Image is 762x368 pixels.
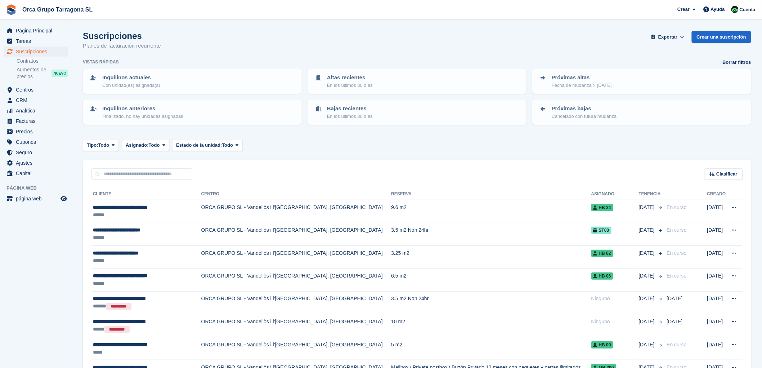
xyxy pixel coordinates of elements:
[639,295,656,302] span: [DATE]
[201,269,391,291] td: ORCA GRUPO SL - Vandellòs i l'[GEOGRAPHIC_DATA], [GEOGRAPHIC_DATA]
[667,319,683,324] span: [DATE]
[201,200,391,223] td: ORCA GRUPO SL - Vandellòs i l'[GEOGRAPHIC_DATA], [GEOGRAPHIC_DATA]
[16,95,59,105] span: CRM
[716,170,738,178] span: Clasificar
[4,116,68,126] a: menu
[552,105,617,113] p: Próximas bajas
[308,69,526,93] a: Altas recientes En los últimos 30 días
[692,31,751,43] a: Crear una suscripción
[639,226,656,234] span: [DATE]
[6,185,72,192] span: Página web
[591,318,639,325] div: Ninguno
[591,295,639,302] div: Ninguno
[667,227,687,233] span: En curso
[172,139,243,151] button: Estado de la unidad: Todo
[391,189,591,200] th: Reserva
[667,342,687,347] span: En curso
[4,46,68,57] a: menu
[677,6,690,13] span: Crear
[17,58,68,65] a: Contratos
[16,26,59,36] span: Página Principal
[16,106,59,116] span: Analítica
[16,168,59,178] span: Capital
[102,105,183,113] p: Inquilinos anteriores
[740,6,756,13] span: Cuenta
[4,36,68,46] a: menu
[83,42,161,50] p: Planes de facturación recurrente
[17,66,51,80] span: Aumentos de precios
[667,273,687,279] span: En curso
[102,113,183,120] p: Finalizado, no hay unidades asignadas
[552,74,612,82] p: Próximas altas
[667,296,683,301] span: [DATE]
[176,142,222,149] span: Estado de la unidad:
[201,291,391,314] td: ORCA GRUPO SL - Vandellòs i l'[GEOGRAPHIC_DATA], [GEOGRAPHIC_DATA]
[707,269,727,291] td: [DATE]
[591,341,613,349] span: HB 09
[59,194,68,203] a: Vista previa de la tienda
[16,158,59,168] span: Ajustes
[639,189,664,200] th: Tenencia
[84,100,301,124] a: Inquilinos anteriores Finalizado, no hay unidades asignadas
[639,272,656,280] span: [DATE]
[658,34,677,41] span: Exportar
[650,31,686,43] button: Exportar
[552,113,617,120] p: Cancelado con futura mudanza
[707,223,727,245] td: [DATE]
[707,314,727,337] td: [DATE]
[4,194,68,204] a: menú
[327,113,373,120] p: En los últimos 30 días
[707,200,727,223] td: [DATE]
[723,59,751,66] a: Borrar filtros
[16,137,59,147] span: Cupones
[19,4,95,15] a: Orca Grupo Tarragona SL
[707,291,727,314] td: [DATE]
[222,142,233,149] span: Todo
[4,127,68,137] a: menu
[591,272,613,280] span: HB 06
[4,26,68,36] a: menu
[667,204,687,210] span: En curso
[4,168,68,178] a: menu
[391,223,591,245] td: 3.5 m2 Non 24hr
[327,74,373,82] p: Altas recientes
[391,314,591,337] td: 10 m2
[83,59,119,65] h6: Vistas rápidas
[639,204,656,211] span: [DATE]
[87,142,98,149] span: Tipo:
[533,100,750,124] a: Próximas bajas Cancelado con futura mudanza
[83,139,119,151] button: Tipo: Todo
[591,227,611,234] span: ST03
[4,85,68,95] a: menu
[201,223,391,245] td: ORCA GRUPO SL - Vandellòs i l'[GEOGRAPHIC_DATA], [GEOGRAPHIC_DATA]
[16,127,59,137] span: Precios
[4,106,68,116] a: menu
[84,69,301,93] a: Inquilinos actuales Con unidad(es) asignada(s)
[707,245,727,268] td: [DATE]
[4,137,68,147] a: menu
[4,95,68,105] a: menu
[98,142,109,149] span: Todo
[4,147,68,158] a: menu
[201,245,391,268] td: ORCA GRUPO SL - Vandellòs i l'[GEOGRAPHIC_DATA], [GEOGRAPHIC_DATA]
[308,100,526,124] a: Bajas recientes En los últimos 30 días
[667,250,687,256] span: En curso
[591,204,613,211] span: HB 24
[16,46,59,57] span: Suscripciones
[552,82,612,89] p: Fecha de mudanza > [DATE]
[591,250,613,257] span: HB 02
[391,337,591,360] td: 5 m2
[6,4,17,15] img: stora-icon-8386f47178a22dfd0bd8f6a31ec36ba5ce8667c1dd55bd0f319d3a0aa187defe.svg
[391,200,591,223] td: 9.6 m2
[707,189,727,200] th: Creado
[149,142,160,149] span: Todo
[639,318,656,325] span: [DATE]
[102,74,160,82] p: Inquilinos actuales
[201,314,391,337] td: ORCA GRUPO SL - Vandellòs i l'[GEOGRAPHIC_DATA], [GEOGRAPHIC_DATA]
[707,337,727,360] td: [DATE]
[16,116,59,126] span: Facturas
[711,6,725,13] span: Ayuda
[16,194,59,204] span: página web
[327,105,373,113] p: Bajas recientes
[391,245,591,268] td: 3.25 m2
